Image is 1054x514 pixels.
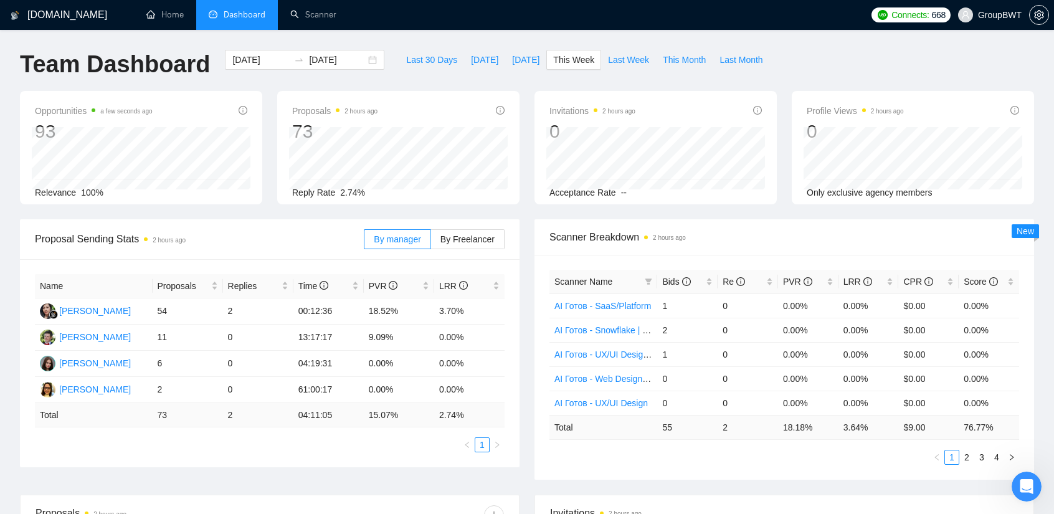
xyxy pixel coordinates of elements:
img: SN [40,303,55,319]
td: 2.74 % [434,403,505,427]
td: 9.09% [364,325,434,351]
li: 1 [944,450,959,465]
td: 0.00% [959,366,1019,391]
div: 93 [35,120,153,143]
time: 2 hours ago [653,234,686,241]
img: OL [40,382,55,397]
span: PVR [783,277,812,287]
td: 54 [153,298,223,325]
td: 0.00% [959,391,1019,415]
td: 0.00% [364,351,434,377]
button: right [1004,450,1019,465]
span: Time [298,281,328,291]
span: Invitations [549,103,635,118]
td: 0.00% [838,318,899,342]
td: 18.52% [364,298,434,325]
a: AI Готов - Web Design Intermediate минус Developer [554,374,762,384]
span: Scanner Breakdown [549,229,1019,245]
td: 0.00% [434,351,505,377]
button: left [460,437,475,452]
span: info-circle [389,281,397,290]
a: SK[PERSON_NAME] [40,358,131,368]
button: This Week [546,50,601,70]
span: This Month [663,53,706,67]
iframe: Intercom live chat [1012,472,1042,502]
span: 668 [932,8,946,22]
td: 61:00:17 [293,377,364,403]
td: 0.00% [838,342,899,366]
span: Bids [662,277,690,287]
td: 2 [153,377,223,403]
span: [DATE] [512,53,539,67]
span: info-circle [753,106,762,115]
time: 2 hours ago [344,108,377,115]
img: gigradar-bm.png [49,310,58,319]
a: AI Готов - SaaS/Platform [554,301,651,311]
div: 73 [292,120,377,143]
span: right [493,441,501,449]
li: Previous Page [929,450,944,465]
td: $0.00 [898,391,959,415]
span: Only exclusive agency members [807,188,933,198]
td: 76.77 % [959,415,1019,439]
div: [PERSON_NAME] [59,383,131,396]
span: By Freelancer [440,234,495,244]
td: $0.00 [898,318,959,342]
td: $0.00 [898,293,959,318]
span: info-circle [863,277,872,286]
span: Last 30 Days [406,53,457,67]
td: 0.00% [778,293,838,318]
td: 6 [153,351,223,377]
span: filter [645,278,652,285]
td: 0 [223,325,293,351]
td: 0.00% [838,293,899,318]
span: This Week [553,53,594,67]
a: 2 [960,450,974,464]
a: 1 [475,438,489,452]
span: LRR [439,281,468,291]
td: 0.00% [434,325,505,351]
td: 15.07 % [364,403,434,427]
button: setting [1029,5,1049,25]
td: 0.00% [959,293,1019,318]
button: left [929,450,944,465]
span: info-circle [804,277,812,286]
span: info-circle [989,277,998,286]
span: info-circle [239,106,247,115]
span: By manager [374,234,420,244]
li: 1 [475,437,490,452]
span: Relevance [35,188,76,198]
span: Proposals [292,103,377,118]
span: Re [723,277,745,287]
a: homeHome [146,9,184,20]
td: 0.00% [838,391,899,415]
span: filter [642,272,655,291]
span: to [294,55,304,65]
a: 4 [990,450,1004,464]
td: 0.00% [778,342,838,366]
span: dashboard [209,10,217,19]
td: $0.00 [898,342,959,366]
td: 18.18 % [778,415,838,439]
span: Last Week [608,53,649,67]
td: Total [549,415,657,439]
a: 1 [945,450,959,464]
span: 2.74% [340,188,365,198]
td: 0.00% [434,377,505,403]
span: swap-right [294,55,304,65]
div: 0 [807,120,904,143]
a: SN[PERSON_NAME] [40,305,131,315]
div: 0 [549,120,635,143]
span: info-circle [320,281,328,290]
td: 0 [718,318,778,342]
span: LRR [843,277,872,287]
td: 04:11:05 [293,403,364,427]
button: Last Month [713,50,769,70]
li: Previous Page [460,437,475,452]
li: 4 [989,450,1004,465]
div: [PERSON_NAME] [59,330,131,344]
td: 2 [657,318,718,342]
th: Replies [223,274,293,298]
a: setting [1029,10,1049,20]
